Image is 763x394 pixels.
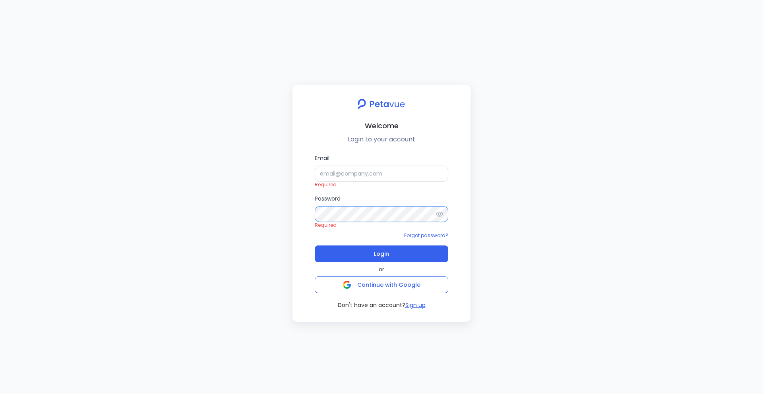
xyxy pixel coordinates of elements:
img: petavue logo [352,95,410,114]
div: Required [315,182,448,188]
button: Continue with Google [315,276,448,293]
span: Continue with Google [357,281,420,289]
span: Login [374,248,389,259]
a: Forgot password? [404,232,448,239]
h2: Welcome [299,120,464,131]
span: or [379,265,384,273]
label: Email [315,154,448,182]
input: Password [315,206,448,222]
label: Password [315,194,448,222]
div: Required [315,222,448,228]
p: Login to your account [299,135,464,144]
input: Email [315,166,448,182]
button: Sign up [405,301,426,309]
span: Don't have an account? [338,301,405,309]
button: Login [315,245,448,262]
